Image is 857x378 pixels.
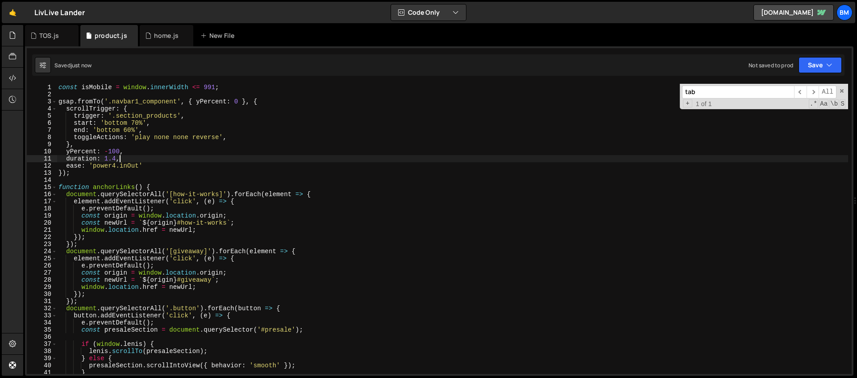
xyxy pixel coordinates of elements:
div: 11 [27,155,57,162]
div: 3 [27,98,57,105]
span: Alt-Enter [819,86,836,99]
div: 16 [27,191,57,198]
div: 26 [27,262,57,269]
div: 17 [27,198,57,205]
span: Whole Word Search [829,99,839,108]
div: 5 [27,112,57,119]
div: 25 [27,255,57,262]
div: 30 [27,291,57,298]
div: 6 [27,119,57,127]
span: Search In Selection [840,99,845,108]
div: just now [71,62,92,69]
div: 15 [27,184,57,191]
span: 1 of 1 [692,100,716,107]
div: 12 [27,162,57,169]
div: 14 [27,177,57,184]
div: 33 [27,312,57,319]
div: 19 [27,212,57,219]
span: ​ [807,86,819,99]
a: bm [836,4,853,21]
div: Saved [54,62,92,69]
div: 10 [27,148,57,155]
div: 7 [27,127,57,134]
span: CaseSensitive Search [819,99,828,108]
a: [DOMAIN_NAME] [753,4,834,21]
div: 18 [27,205,57,212]
div: 35 [27,326,57,333]
div: 2 [27,91,57,98]
div: 23 [27,241,57,248]
div: New File [200,31,238,40]
div: 39 [27,355,57,362]
div: 8 [27,134,57,141]
div: 9 [27,141,57,148]
a: 🤙 [2,2,24,23]
div: 27 [27,269,57,276]
div: 13 [27,169,57,177]
div: 24 [27,248,57,255]
div: Not saved to prod [749,62,793,69]
div: 4 [27,105,57,112]
div: 20 [27,219,57,226]
div: 1 [27,84,57,91]
div: 31 [27,298,57,305]
div: LivLive Lander [34,7,85,18]
div: 29 [27,283,57,291]
span: RegExp Search [809,99,818,108]
div: 28 [27,276,57,283]
button: Code Only [391,4,466,21]
div: 32 [27,305,57,312]
div: 37 [27,341,57,348]
div: 38 [27,348,57,355]
div: TOS.js [39,31,59,40]
button: Save [799,57,842,73]
span: Toggle Replace mode [683,99,692,107]
span: ​ [794,86,807,99]
div: 22 [27,234,57,241]
div: product.js [95,31,127,40]
div: 21 [27,226,57,234]
div: 40 [27,362,57,369]
div: home.js [154,31,179,40]
div: 36 [27,333,57,341]
div: 34 [27,319,57,326]
input: Search for [682,86,794,99]
div: 41 [27,369,57,376]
